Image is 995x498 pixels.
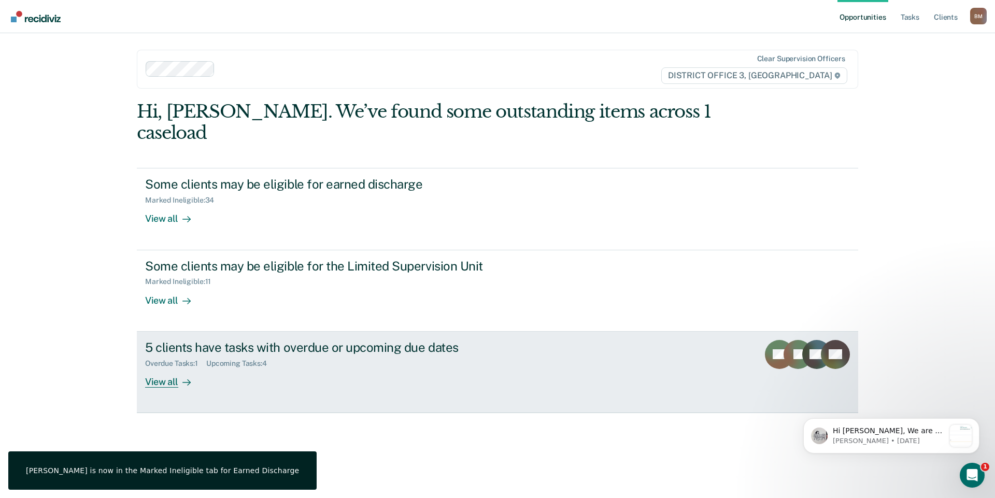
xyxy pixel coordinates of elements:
[11,11,61,22] img: Recidiviz
[145,286,203,306] div: View all
[26,466,299,475] div: [PERSON_NAME] is now in the Marked Ineligible tab for Earned Discharge
[981,463,989,471] span: 1
[661,67,847,84] span: DISTRICT OFFICE 3, [GEOGRAPHIC_DATA]
[137,250,858,332] a: Some clients may be eligible for the Limited Supervision UnitMarked Ineligible:11View all
[145,340,509,355] div: 5 clients have tasks with overdue or upcoming due dates
[145,367,203,388] div: View all
[145,359,206,368] div: Overdue Tasks : 1
[145,177,509,192] div: Some clients may be eligible for earned discharge
[970,8,987,24] button: Profile dropdown button
[137,101,714,144] div: Hi, [PERSON_NAME]. We’ve found some outstanding items across 1 caseload
[45,39,157,48] p: Message from Kim, sent 1w ago
[45,29,157,295] span: Hi [PERSON_NAME], We are so excited to announce a brand new feature: AI case note search! 📣 Findi...
[788,397,995,470] iframe: Intercom notifications message
[145,277,219,286] div: Marked Ineligible : 11
[757,54,845,63] div: Clear supervision officers
[206,359,275,368] div: Upcoming Tasks : 4
[145,205,203,225] div: View all
[960,463,985,488] iframe: Intercom live chat
[137,168,858,250] a: Some clients may be eligible for earned dischargeMarked Ineligible:34View all
[145,196,222,205] div: Marked Ineligible : 34
[970,8,987,24] div: B M
[145,259,509,274] div: Some clients may be eligible for the Limited Supervision Unit
[137,332,858,413] a: 5 clients have tasks with overdue or upcoming due datesOverdue Tasks:1Upcoming Tasks:4View all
